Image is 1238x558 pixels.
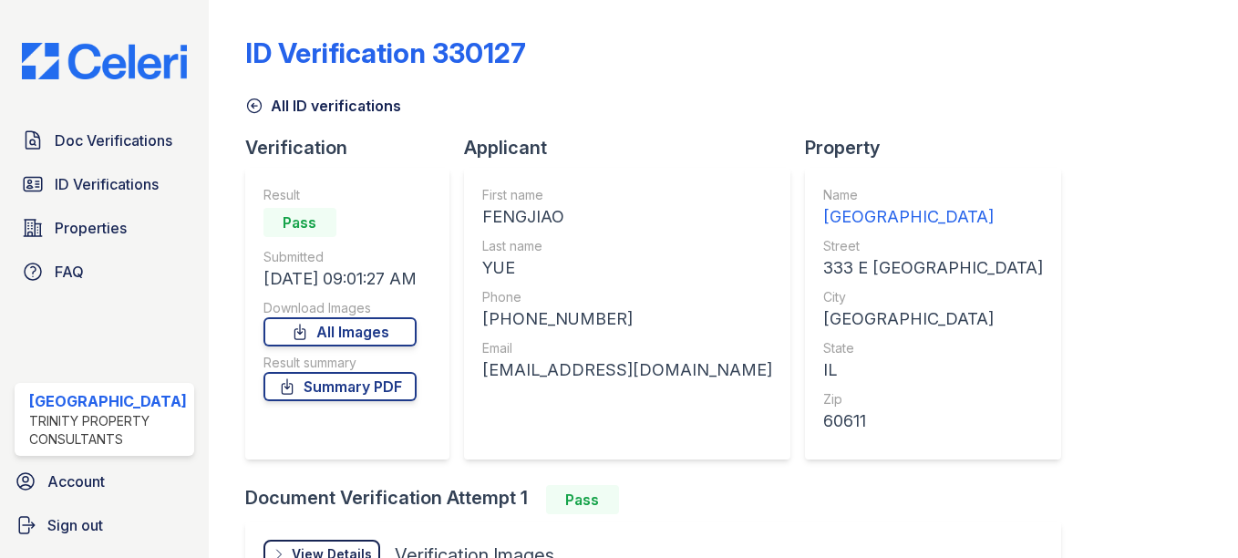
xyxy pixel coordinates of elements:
[55,217,127,239] span: Properties
[1161,485,1220,540] iframe: chat widget
[29,412,187,449] div: Trinity Property Consultants
[823,186,1043,230] a: Name [GEOGRAPHIC_DATA]
[7,463,201,500] a: Account
[15,166,194,202] a: ID Verifications
[482,237,772,255] div: Last name
[55,173,159,195] span: ID Verifications
[263,372,417,401] a: Summary PDF
[482,204,772,230] div: FENGJIAO
[823,306,1043,332] div: [GEOGRAPHIC_DATA]
[482,186,772,204] div: First name
[55,261,84,283] span: FAQ
[823,204,1043,230] div: [GEOGRAPHIC_DATA]
[263,354,417,372] div: Result summary
[263,266,417,292] div: [DATE] 09:01:27 AM
[482,357,772,383] div: [EMAIL_ADDRESS][DOMAIN_NAME]
[263,248,417,266] div: Submitted
[15,122,194,159] a: Doc Verifications
[823,255,1043,281] div: 333 E [GEOGRAPHIC_DATA]
[805,135,1076,160] div: Property
[546,485,619,514] div: Pass
[823,237,1043,255] div: Street
[482,288,772,306] div: Phone
[29,390,187,412] div: [GEOGRAPHIC_DATA]
[55,129,172,151] span: Doc Verifications
[823,390,1043,408] div: Zip
[464,135,805,160] div: Applicant
[482,339,772,357] div: Email
[823,408,1043,434] div: 60611
[7,507,201,543] a: Sign out
[263,208,336,237] div: Pass
[823,357,1043,383] div: IL
[823,186,1043,204] div: Name
[482,255,772,281] div: YUE
[263,186,417,204] div: Result
[823,288,1043,306] div: City
[47,470,105,492] span: Account
[15,210,194,246] a: Properties
[245,485,1076,514] div: Document Verification Attempt 1
[245,36,526,69] div: ID Verification 330127
[263,317,417,346] a: All Images
[245,135,464,160] div: Verification
[47,514,103,536] span: Sign out
[15,253,194,290] a: FAQ
[482,306,772,332] div: [PHONE_NUMBER]
[7,43,201,80] img: CE_Logo_Blue-a8612792a0a2168367f1c8372b55b34899dd931a85d93a1a3d3e32e68fde9ad4.png
[245,95,401,117] a: All ID verifications
[823,339,1043,357] div: State
[263,299,417,317] div: Download Images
